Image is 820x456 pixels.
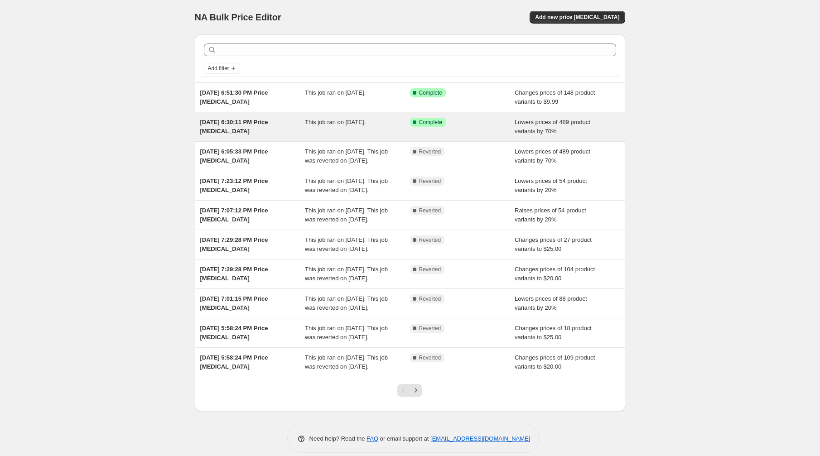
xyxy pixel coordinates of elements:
span: [DATE] 7:07:12 PM Price [MEDICAL_DATA] [200,207,268,223]
span: This job ran on [DATE]. [305,119,366,125]
span: Changes prices of 27 product variants to $25.00 [515,236,592,252]
span: Reverted [419,354,441,361]
button: Add filter [204,63,240,74]
span: or email support at [378,435,430,442]
span: This job ran on [DATE]. This job was reverted on [DATE]. [305,354,388,370]
span: Add new price [MEDICAL_DATA] [535,14,619,21]
span: Reverted [419,236,441,244]
span: Reverted [419,178,441,185]
span: [DATE] 7:29:28 PM Price [MEDICAL_DATA] [200,266,268,282]
span: This job ran on [DATE]. [305,89,366,96]
span: Changes prices of 148 product variants to $9.99 [515,89,595,105]
span: Lowers prices of 54 product variants by 20% [515,178,587,193]
span: [DATE] 7:29:28 PM Price [MEDICAL_DATA] [200,236,268,252]
span: [DATE] 5:58:24 PM Price [MEDICAL_DATA] [200,325,268,341]
span: Changes prices of 109 product variants to $20.00 [515,354,595,370]
span: This job ran on [DATE]. This job was reverted on [DATE]. [305,325,388,341]
span: [DATE] 5:58:24 PM Price [MEDICAL_DATA] [200,354,268,370]
span: This job ran on [DATE]. This job was reverted on [DATE]. [305,207,388,223]
span: This job ran on [DATE]. This job was reverted on [DATE]. [305,236,388,252]
span: [DATE] 6:05:33 PM Price [MEDICAL_DATA] [200,148,268,164]
span: This job ran on [DATE]. This job was reverted on [DATE]. [305,178,388,193]
span: Changes prices of 104 product variants to $20.00 [515,266,595,282]
span: [DATE] 7:01:15 PM Price [MEDICAL_DATA] [200,295,268,311]
span: This job ran on [DATE]. This job was reverted on [DATE]. [305,148,388,164]
span: Lowers prices of 489 product variants by 70% [515,148,590,164]
span: Reverted [419,148,441,155]
span: Reverted [419,295,441,302]
button: Next [410,384,422,397]
button: Add new price [MEDICAL_DATA] [530,11,625,24]
span: Changes prices of 18 product variants to $25.00 [515,325,592,341]
span: NA Bulk Price Editor [195,12,281,22]
span: [DATE] 7:23:12 PM Price [MEDICAL_DATA] [200,178,268,193]
span: Complete [419,119,442,126]
span: [DATE] 6:30:11 PM Price [MEDICAL_DATA] [200,119,268,134]
span: Lowers prices of 489 product variants by 70% [515,119,590,134]
nav: Pagination [397,384,422,397]
span: Reverted [419,266,441,273]
span: This job ran on [DATE]. This job was reverted on [DATE]. [305,266,388,282]
span: Add filter [208,65,229,72]
span: Need help? Read the [309,435,367,442]
span: Reverted [419,325,441,332]
a: FAQ [367,435,378,442]
span: This job ran on [DATE]. This job was reverted on [DATE]. [305,295,388,311]
span: Raises prices of 54 product variants by 20% [515,207,586,223]
span: Complete [419,89,442,96]
span: Lowers prices of 88 product variants by 20% [515,295,587,311]
span: Reverted [419,207,441,214]
span: [DATE] 6:51:30 PM Price [MEDICAL_DATA] [200,89,268,105]
a: [EMAIL_ADDRESS][DOMAIN_NAME] [430,435,530,442]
